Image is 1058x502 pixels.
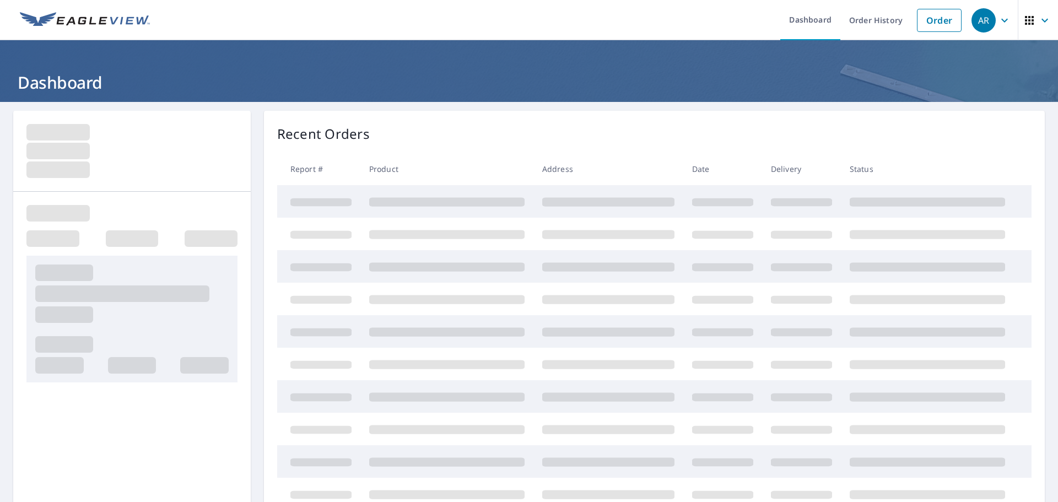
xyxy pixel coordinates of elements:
[277,124,370,144] p: Recent Orders
[13,71,1045,94] h1: Dashboard
[841,153,1014,185] th: Status
[360,153,533,185] th: Product
[762,153,841,185] th: Delivery
[277,153,360,185] th: Report #
[971,8,996,33] div: AR
[917,9,962,32] a: Order
[533,153,683,185] th: Address
[20,12,150,29] img: EV Logo
[683,153,762,185] th: Date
